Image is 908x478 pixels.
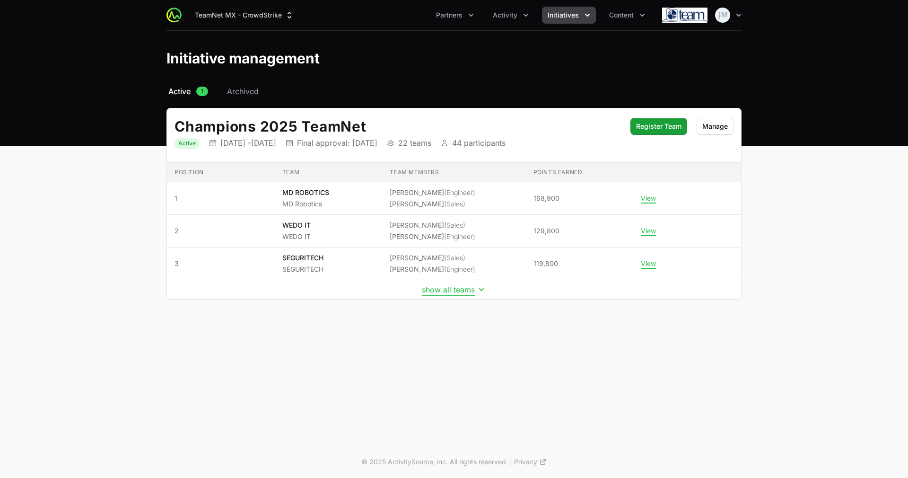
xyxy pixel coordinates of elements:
[166,108,742,300] div: Initiative details
[609,10,634,20] span: Content
[390,199,475,209] li: [PERSON_NAME]
[390,253,475,263] li: [PERSON_NAME]
[175,259,267,268] span: 3
[542,7,596,24] div: Initiatives menu
[641,227,656,235] button: View
[662,6,707,25] img: TeamNet MX
[282,221,311,230] p: WEDO IT
[630,118,687,135] button: Register Team
[603,7,651,24] div: Content menu
[361,457,508,467] p: © 2025 ActivitySource, inc. All rights reserved.
[548,10,579,20] span: Initiatives
[166,86,742,97] nav: Initiative activity log navigation
[444,254,465,262] span: (Sales)
[282,253,323,263] p: SEGURITECH
[282,265,323,274] p: SEGURITECH
[430,7,480,24] div: Partners menu
[533,194,559,203] span: 168,900
[297,138,377,148] p: Final approval: [DATE]
[282,232,311,241] p: WEDO IT
[166,50,320,67] h1: Initiative management
[444,265,475,273] span: (Engineer)
[514,457,547,467] a: Privacy
[227,86,259,97] span: Archived
[444,221,465,229] span: (Sales)
[444,232,475,240] span: (Engineer)
[702,121,728,132] span: Manage
[542,7,596,24] button: Initiatives
[533,226,559,236] span: 129,800
[175,194,267,203] span: 1
[510,457,512,467] span: |
[275,163,383,182] th: Team
[390,265,475,274] li: [PERSON_NAME]
[166,86,210,97] a: Active1
[196,87,208,96] span: 1
[398,138,431,148] p: 22 teams
[603,7,651,24] button: Content
[189,7,300,24] button: TeamNet MX - CrowdStrike
[382,163,525,182] th: Team members
[526,163,634,182] th: Points earned
[422,285,486,294] button: show all teams
[697,118,733,135] button: Manage
[444,200,465,208] span: (Sales)
[452,138,506,148] p: 44 participants
[390,232,475,241] li: [PERSON_NAME]
[220,138,276,148] p: [DATE] - [DATE]
[493,10,517,20] span: Activity
[167,163,275,182] th: Position
[533,259,558,268] span: 119,800
[282,199,329,209] p: MD Robotics
[487,7,534,24] button: Activity
[487,7,534,24] div: Activity menu
[175,226,267,236] span: 2
[436,10,463,20] span: Partners
[175,118,621,135] h2: Champions 2025 TeamNet
[282,188,329,197] p: MD ROBOTICS
[189,7,300,24] div: Supplier switch menu
[444,188,475,196] span: (Engineer)
[168,86,191,97] span: Active
[715,8,730,23] img: Juan Manuel Zuleta
[182,7,651,24] div: Main navigation
[390,188,475,197] li: [PERSON_NAME]
[225,86,261,97] a: Archived
[636,121,681,132] span: Register Team
[641,194,656,203] button: View
[430,7,480,24] button: Partners
[166,8,182,23] img: ActivitySource
[641,259,656,268] button: View
[390,221,475,230] li: [PERSON_NAME]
